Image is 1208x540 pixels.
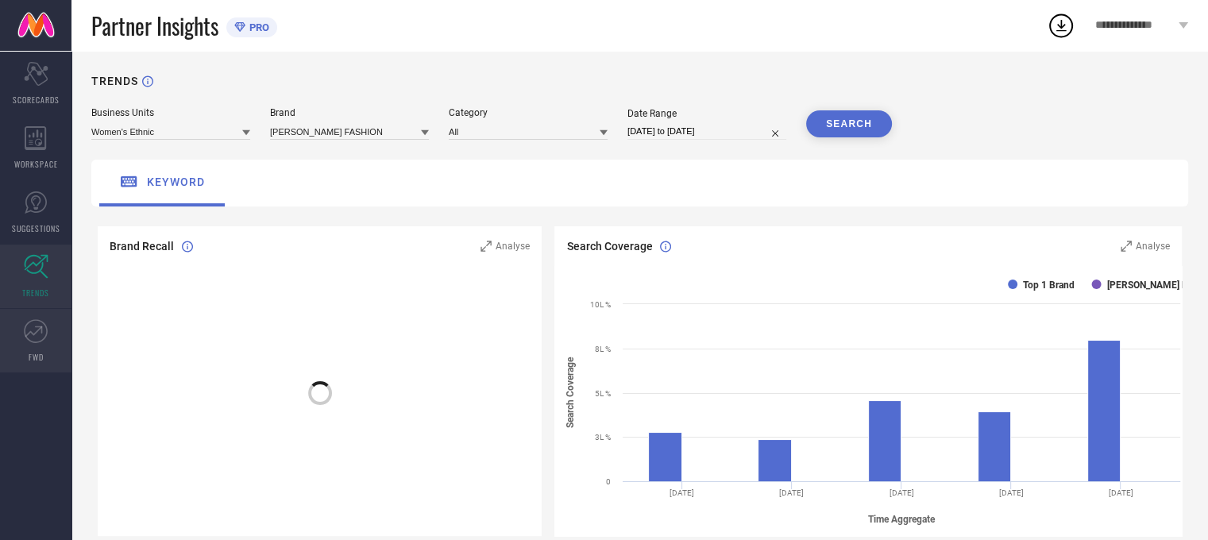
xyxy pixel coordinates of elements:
[595,389,611,398] text: 5L %
[868,514,936,525] tspan: Time Aggregate
[1121,241,1132,252] svg: Zoom
[566,240,652,253] span: Search Coverage
[780,488,805,497] text: [DATE]
[1023,280,1075,291] text: Top 1 Brand
[29,351,44,363] span: FWD
[670,488,695,497] text: [DATE]
[91,10,218,42] span: Partner Insights
[496,241,530,252] span: Analyse
[14,158,58,170] span: WORKSPACE
[806,110,892,137] button: SEARCH
[91,107,250,118] div: Business Units
[245,21,269,33] span: PRO
[999,488,1024,497] text: [DATE]
[1136,241,1170,252] span: Analyse
[110,240,174,253] span: Brand Recall
[91,75,138,87] h1: TRENDS
[606,477,611,486] text: 0
[627,123,786,140] input: Select date range
[627,108,786,119] div: Date Range
[1109,488,1133,497] text: [DATE]
[13,94,60,106] span: SCORECARDS
[595,433,611,442] text: 3L %
[565,357,576,428] tspan: Search Coverage
[480,241,492,252] svg: Zoom
[12,222,60,234] span: SUGGESTIONS
[147,175,205,188] span: keyword
[590,300,611,309] text: 10L %
[890,488,914,497] text: [DATE]
[595,345,611,353] text: 8L %
[1047,11,1075,40] div: Open download list
[270,107,429,118] div: Brand
[449,107,608,118] div: Category
[22,287,49,299] span: TRENDS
